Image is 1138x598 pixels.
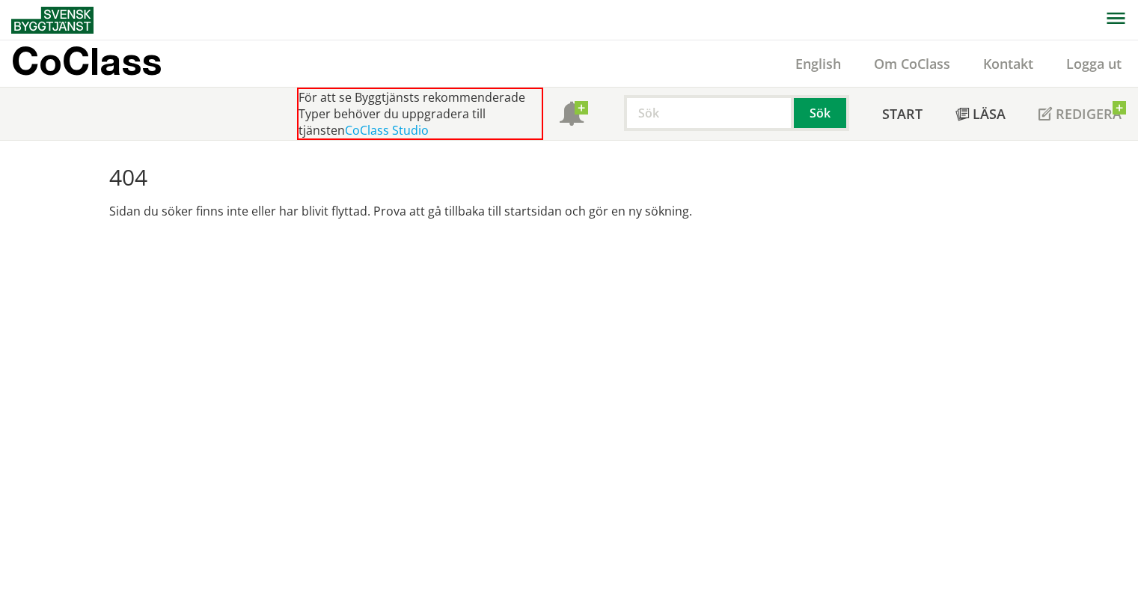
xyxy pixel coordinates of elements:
[939,88,1022,140] a: Läsa
[11,40,194,87] a: CoClass
[866,88,939,140] a: Start
[1050,55,1138,73] a: Logga ut
[345,122,429,138] a: CoClass Studio
[857,55,967,73] a: Om CoClass
[11,7,94,34] img: Svensk Byggtjänst
[11,52,162,70] p: CoClass
[109,164,1029,219] div: Sidan du söker finns inte eller har blivit flyttad. Prova att gå tillbaka till startsidan och gör...
[1056,105,1122,123] span: Redigera
[624,95,794,131] input: Sök
[973,105,1006,123] span: Läsa
[109,164,1029,191] h1: 404
[779,55,857,73] a: English
[560,103,584,127] span: Notifikationer
[882,105,923,123] span: Start
[967,55,1050,73] a: Kontakt
[1022,88,1138,140] a: Redigera
[297,88,543,140] div: För att se Byggtjänsts rekommenderade Typer behöver du uppgradera till tjänsten
[794,95,849,131] button: Sök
